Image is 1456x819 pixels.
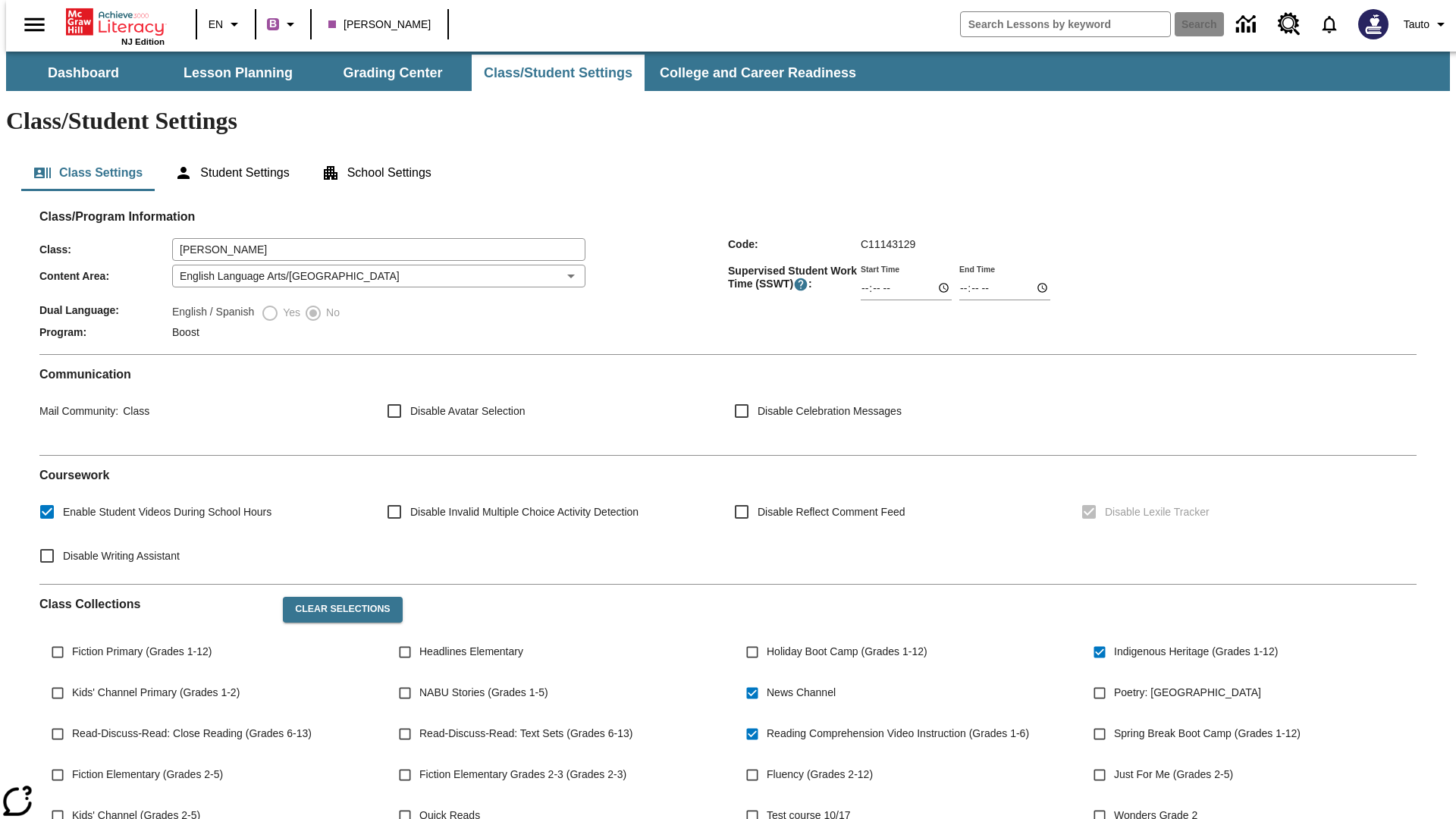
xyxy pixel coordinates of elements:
[758,403,902,419] span: Disable Celebration Messages
[322,305,340,321] span: No
[21,155,155,191] button: Class Settings
[1114,685,1261,701] span: Poetry: [GEOGRAPHIC_DATA]
[793,277,808,292] button: Supervised Student Work Time is the timeframe when students can take LevelSet and when lessons ar...
[410,504,639,520] span: Disable Invalid Multiple Choice Activity Detection
[728,265,861,292] span: Supervised Student Work Time (SSWT) :
[162,55,314,91] button: Lesson Planning
[21,155,1435,191] div: Class/Student Settings
[283,597,402,623] button: Clear Selections
[39,209,1417,224] h2: Class/Program Information
[39,468,1417,482] h2: Course work
[861,238,915,250] span: C11143129
[728,238,861,250] span: Code :
[261,11,306,38] button: Boost Class color is purple. Change class color
[279,305,300,321] span: Yes
[767,767,873,783] span: Fluency (Grades 2-12)
[72,726,312,742] span: Read-Discuss-Read: Close Reading (Grades 6-13)
[1398,11,1456,38] button: Profile/Settings
[172,304,254,322] label: English / Spanish
[1114,644,1278,660] span: Indigenous Heritage (Grades 1-12)
[6,52,1450,91] div: SubNavbar
[1114,767,1233,783] span: Just For Me (Grades 2-5)
[328,17,431,33] span: Simonis - Klocko
[39,367,1417,443] div: Communication
[172,238,585,261] input: Class
[6,107,1450,135] h1: Class/Student Settings
[1404,17,1429,33] span: Tauto
[66,5,165,46] div: Home
[419,726,632,742] span: Read-Discuss-Read: Text Sets (Grades 6-13)
[767,685,836,701] span: News Channel
[202,11,250,38] button: Language: EN, Select a language
[410,403,526,419] span: Disable Avatar Selection
[961,12,1170,36] input: search field
[1310,5,1349,44] a: Notifications
[1105,504,1210,520] span: Disable Lexile Tracker
[72,644,212,660] span: Fiction Primary (Grades 1-12)
[12,2,57,47] button: Open side menu
[472,55,645,91] button: Class/Student Settings
[118,405,149,417] span: Class
[39,597,271,611] h2: Class Collections
[172,326,199,338] span: Boost
[39,243,172,256] span: Class :
[317,55,469,91] button: Grading Center
[309,155,444,191] button: School Settings
[1358,9,1389,39] img: Avatar
[63,548,180,564] span: Disable Writing Assistant
[1269,4,1310,45] a: Resource Center, Will open in new tab
[648,55,868,91] button: College and Career Readiness
[172,265,585,287] div: English Language Arts/[GEOGRAPHIC_DATA]
[1349,5,1398,44] button: Select a new avatar
[269,14,277,33] span: B
[39,405,118,417] span: Mail Community :
[121,37,165,46] span: NJ Edition
[39,224,1417,342] div: Class/Program Information
[419,767,626,783] span: Fiction Elementary Grades 2-3 (Grades 2-3)
[39,326,172,338] span: Program :
[8,55,159,91] button: Dashboard
[209,17,223,33] span: EN
[419,644,523,660] span: Headlines Elementary
[419,685,548,701] span: NABU Stories (Grades 1-5)
[39,468,1417,572] div: Coursework
[72,685,240,701] span: Kids' Channel Primary (Grades 1-2)
[6,55,870,91] div: SubNavbar
[758,504,905,520] span: Disable Reflect Comment Feed
[72,767,223,783] span: Fiction Elementary (Grades 2-5)
[1227,4,1269,45] a: Data Center
[861,263,899,275] label: Start Time
[767,644,927,660] span: Holiday Boot Camp (Grades 1-12)
[39,270,172,282] span: Content Area :
[162,155,301,191] button: Student Settings
[66,7,165,37] a: Home
[39,367,1417,381] h2: Communication
[39,304,172,316] span: Dual Language :
[959,263,995,275] label: End Time
[767,726,1029,742] span: Reading Comprehension Video Instruction (Grades 1-6)
[63,504,271,520] span: Enable Student Videos During School Hours
[1114,726,1301,742] span: Spring Break Boot Camp (Grades 1-12)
